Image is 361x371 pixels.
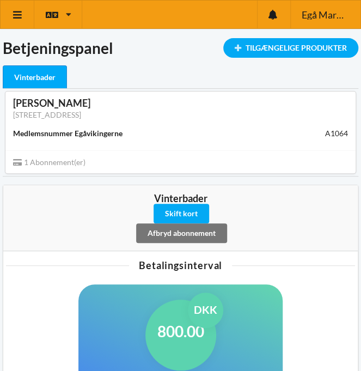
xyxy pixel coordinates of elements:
[223,38,358,58] div: Tilgængelige Produkter
[6,260,355,270] div: Betalingsinterval
[157,321,204,341] h1: 800.00
[325,128,348,139] div: A1064
[13,97,348,110] div: [PERSON_NAME]
[154,193,207,204] div: Vinterbader
[3,38,358,58] h1: Betjeningspanel
[136,223,227,243] div: Afbryd abonnement
[13,110,81,119] a: [STREET_ADDRESS]
[301,10,345,20] span: Egå Marina
[188,293,223,328] div: DKK
[13,157,85,167] span: 1 Abonnement(er)
[3,65,67,89] div: Vinterbader
[13,128,123,139] div: Medlemsnummer Egåvikingerne
[154,204,209,223] div: Skift kort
